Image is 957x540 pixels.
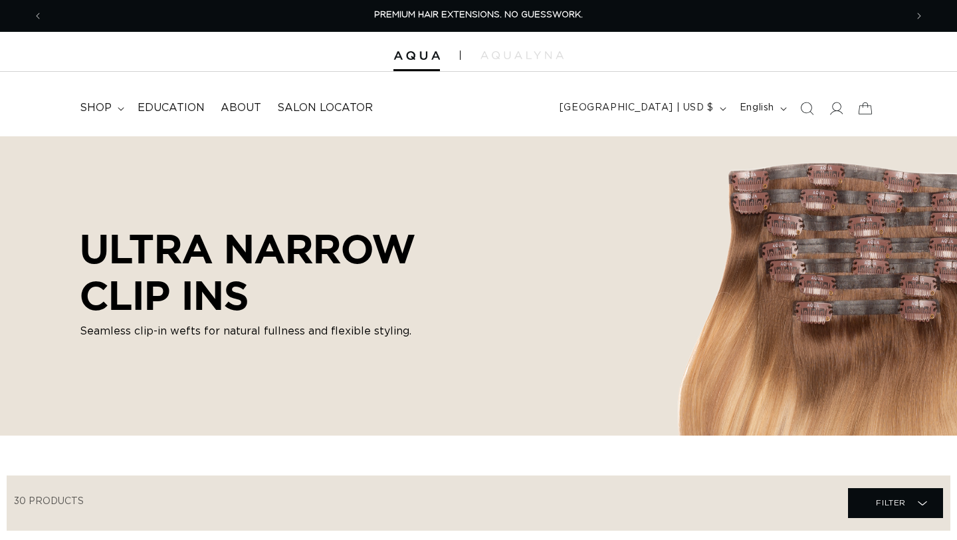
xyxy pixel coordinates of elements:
a: Salon Locator [269,93,381,123]
span: 30 products [14,497,84,506]
span: About [221,101,261,115]
a: Education [130,93,213,123]
button: [GEOGRAPHIC_DATA] | USD $ [552,96,732,121]
img: Aqua Hair Extensions [393,51,440,61]
span: PREMIUM HAIR EXTENSIONS. NO GUESSWORK. [374,11,583,19]
span: Education [138,101,205,115]
h2: ULTRA NARROW CLIP INS [80,225,512,318]
summary: shop [72,93,130,123]
span: English [740,101,774,115]
img: aqualyna.com [480,51,564,59]
summary: Filter [848,488,943,518]
span: Salon Locator [277,101,373,115]
span: [GEOGRAPHIC_DATA] | USD $ [560,101,714,115]
button: Previous announcement [23,3,53,29]
span: Filter [876,490,906,515]
p: Seamless clip-in wefts for natural fullness and flexible styling. [80,324,512,340]
button: Next announcement [904,3,934,29]
summary: Search [792,94,821,123]
button: English [732,96,792,121]
a: About [213,93,269,123]
span: shop [80,101,112,115]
